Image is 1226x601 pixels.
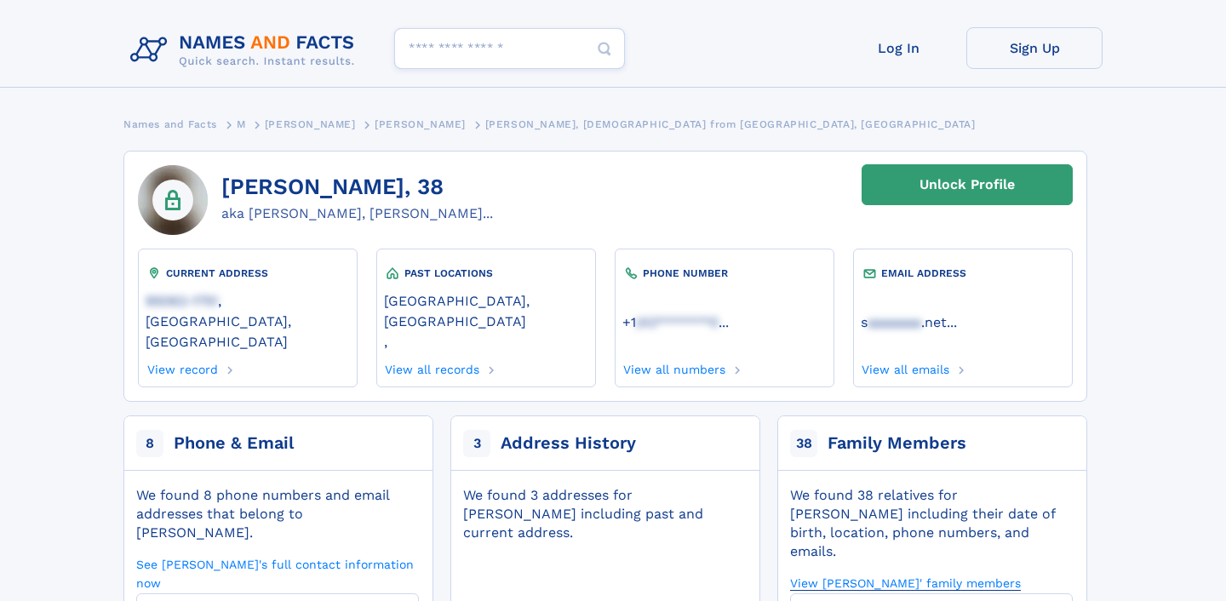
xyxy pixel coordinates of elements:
[123,27,369,73] img: Logo Names and Facts
[861,312,947,330] a: saaaaaaa.net
[384,291,588,329] a: [GEOGRAPHIC_DATA], [GEOGRAPHIC_DATA]
[584,28,625,70] button: Search Button
[622,314,827,330] a: ...
[146,293,218,309] span: 95062-1751
[790,486,1073,561] div: We found 38 relatives for [PERSON_NAME] including their date of birth, location, phone numbers, a...
[862,164,1073,205] a: Unlock Profile
[501,432,636,455] div: Address History
[221,175,493,200] h1: [PERSON_NAME], 38
[463,486,746,542] div: We found 3 addresses for [PERSON_NAME] including past and current address.
[828,432,966,455] div: Family Members
[174,432,294,455] div: Phone & Email
[237,113,246,135] a: M
[861,358,950,376] a: View all emails
[394,28,625,69] input: search input
[136,430,163,457] span: 8
[868,314,921,330] span: aaaaaaa
[265,118,356,130] span: [PERSON_NAME]
[375,118,466,130] span: [PERSON_NAME]
[237,118,246,130] span: M
[622,265,827,282] div: PHONE NUMBER
[966,27,1103,69] a: Sign Up
[265,113,356,135] a: [PERSON_NAME]
[146,265,350,282] div: CURRENT ADDRESS
[221,203,493,224] div: aka [PERSON_NAME], [PERSON_NAME]...
[485,118,976,130] span: [PERSON_NAME], [DEMOGRAPHIC_DATA] from [GEOGRAPHIC_DATA], [GEOGRAPHIC_DATA]
[136,486,419,542] div: We found 8 phone numbers and email addresses that belong to [PERSON_NAME].
[830,27,966,69] a: Log In
[463,430,490,457] span: 3
[384,282,588,358] div: ,
[622,358,726,376] a: View all numbers
[790,430,817,457] span: 38
[790,575,1021,591] a: View [PERSON_NAME]' family members
[375,113,466,135] a: [PERSON_NAME]
[861,265,1065,282] div: EMAIL ADDRESS
[136,556,419,591] a: See [PERSON_NAME]'s full contact information now
[384,265,588,282] div: PAST LOCATIONS
[384,358,480,376] a: View all records
[919,165,1015,204] div: Unlock Profile
[123,113,217,135] a: Names and Facts
[146,291,350,350] a: 95062-1751, [GEOGRAPHIC_DATA], [GEOGRAPHIC_DATA]
[146,358,218,376] a: View record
